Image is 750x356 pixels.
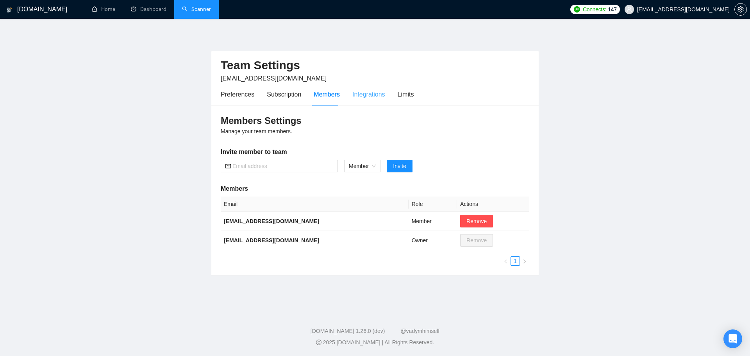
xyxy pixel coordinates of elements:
span: left [504,259,508,264]
td: Member [409,212,457,231]
a: searchScanner [182,6,211,13]
li: 1 [511,256,520,266]
button: Remove [460,215,493,227]
button: right [520,256,529,266]
span: [EMAIL_ADDRESS][DOMAIN_NAME] [221,75,327,82]
input: Email address [232,162,333,170]
th: Actions [457,197,529,212]
td: Owner [409,231,457,250]
li: Previous Page [501,256,511,266]
div: Preferences [221,89,254,99]
span: Invite [393,162,406,170]
a: [DOMAIN_NAME] 1.26.0 (dev) [311,328,385,334]
span: user [627,7,632,12]
li: Next Page [520,256,529,266]
h5: Invite member to team [221,147,529,157]
span: Member [349,160,376,172]
th: Role [409,197,457,212]
div: Subscription [267,89,301,99]
img: logo [7,4,12,16]
div: Members [314,89,340,99]
span: Manage your team members. [221,128,292,134]
div: Limits [398,89,414,99]
a: homeHome [92,6,115,13]
h3: Members Settings [221,114,529,127]
h2: Team Settings [221,57,529,73]
span: Connects: [583,5,606,14]
span: copyright [316,340,321,345]
h5: Members [221,184,529,193]
button: setting [734,3,747,16]
div: 2025 [DOMAIN_NAME] | All Rights Reserved. [6,338,744,347]
span: 147 [608,5,616,14]
button: left [501,256,511,266]
img: upwork-logo.png [574,6,580,13]
span: right [522,259,527,264]
span: Remove [466,217,487,225]
span: mail [225,163,231,169]
th: Email [221,197,409,212]
b: [EMAIL_ADDRESS][DOMAIN_NAME] [224,237,319,243]
button: Invite [387,160,412,172]
a: 1 [511,257,520,265]
a: setting [734,6,747,13]
div: Integrations [352,89,385,99]
b: [EMAIL_ADDRESS][DOMAIN_NAME] [224,218,319,224]
a: @vadymhimself [400,328,439,334]
div: Open Intercom Messenger [723,329,742,348]
a: dashboardDashboard [131,6,166,13]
